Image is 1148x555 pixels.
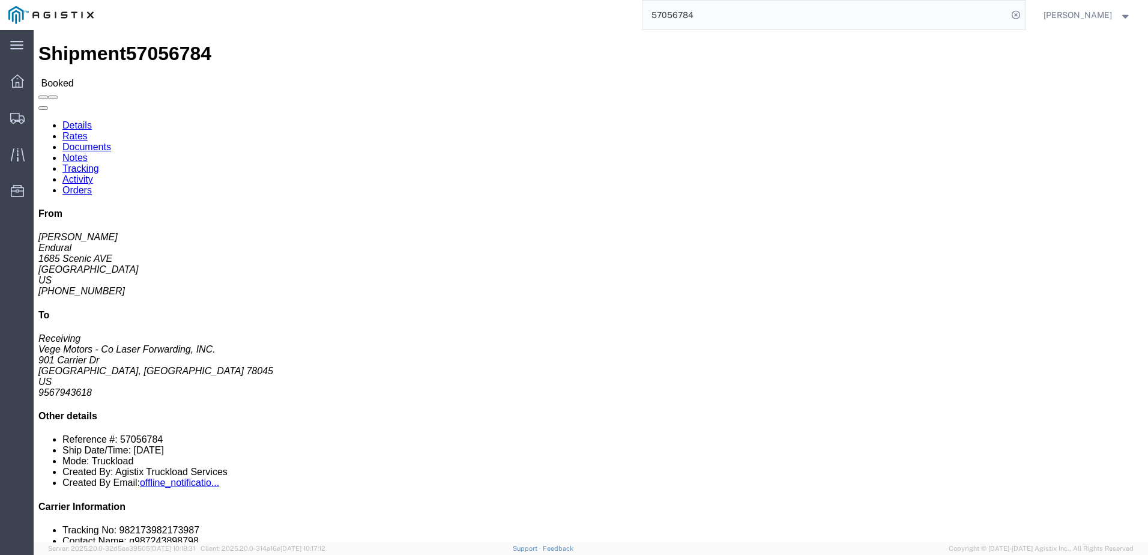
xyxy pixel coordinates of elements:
[513,545,543,552] a: Support
[201,545,325,552] span: Client: 2025.20.0-314a16e
[1044,8,1112,22] span: Nathan Seeley
[150,545,195,552] span: [DATE] 10:18:31
[642,1,1008,29] input: Search for shipment number, reference number
[1043,8,1132,22] button: [PERSON_NAME]
[8,6,94,24] img: logo
[543,545,573,552] a: Feedback
[280,545,325,552] span: [DATE] 10:17:12
[34,30,1148,542] iframe: FS Legacy Container
[48,545,195,552] span: Server: 2025.20.0-32d5ea39505
[949,544,1134,554] span: Copyright © [DATE]-[DATE] Agistix Inc., All Rights Reserved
